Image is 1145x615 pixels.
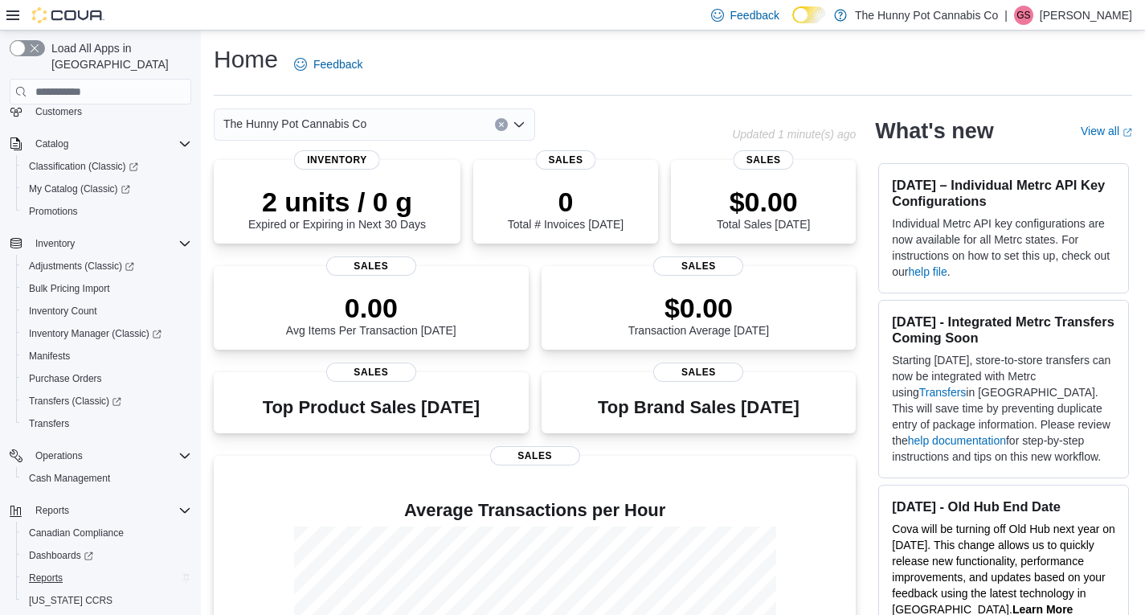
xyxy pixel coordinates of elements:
div: Total # Invoices [DATE] [508,186,624,231]
span: Transfers [29,417,69,430]
a: Classification (Classic) [16,155,198,178]
button: Reports [3,499,198,522]
span: Canadian Compliance [29,527,124,539]
span: Manifests [22,346,191,366]
div: Avg Items Per Transaction [DATE] [286,292,456,337]
span: Catalog [35,137,68,150]
span: Sales [653,256,743,276]
span: Inventory [35,237,75,250]
a: View allExternal link [1081,125,1132,137]
span: Transfers [22,414,191,433]
a: Dashboards [16,544,198,567]
span: Dashboards [29,549,93,562]
a: Canadian Compliance [22,523,130,543]
a: Manifests [22,346,76,366]
span: Inventory Manager (Classic) [22,324,191,343]
span: Classification (Classic) [29,160,138,173]
button: Operations [3,445,198,467]
button: Operations [29,446,89,465]
p: 0 [508,186,624,218]
span: Inventory Count [22,301,191,321]
img: Cova [32,7,104,23]
a: Transfers (Classic) [16,390,198,412]
span: Promotions [29,205,78,218]
button: Inventory Count [16,300,198,322]
span: Sales [653,363,743,382]
span: Purchase Orders [29,372,102,385]
span: Reports [35,504,69,517]
span: Inventory [29,234,191,253]
h4: Average Transactions per Hour [227,501,843,520]
a: My Catalog (Classic) [22,179,137,199]
span: Bulk Pricing Import [29,282,110,295]
a: Adjustments (Classic) [22,256,141,276]
h1: Home [214,43,278,76]
div: Gabi Sampaio [1014,6,1033,25]
button: Reports [29,501,76,520]
span: My Catalog (Classic) [22,179,191,199]
p: Starting [DATE], store-to-store transfers can now be integrated with Metrc using in [GEOGRAPHIC_D... [892,352,1115,465]
svg: External link [1123,128,1132,137]
span: Sales [536,150,596,170]
span: Sales [326,256,416,276]
button: Inventory [29,234,81,253]
button: Clear input [495,118,508,131]
span: Classification (Classic) [22,157,191,176]
h2: What's new [875,118,993,144]
a: [US_STATE] CCRS [22,591,119,610]
a: Reports [22,568,69,588]
span: Customers [35,105,82,118]
span: Reports [29,572,63,584]
div: Transaction Average [DATE] [628,292,770,337]
h3: [DATE] - Integrated Metrc Transfers Coming Soon [892,314,1115,346]
span: Dark Mode [792,23,793,24]
a: help file [909,265,947,278]
span: My Catalog (Classic) [29,182,130,195]
p: $0.00 [628,292,770,324]
a: Purchase Orders [22,369,108,388]
p: The Hunny Pot Cannabis Co [855,6,998,25]
button: Customers [3,100,198,123]
a: Customers [29,102,88,121]
div: Total Sales [DATE] [717,186,810,231]
p: [PERSON_NAME] [1040,6,1132,25]
input: Dark Mode [792,6,826,23]
button: Purchase Orders [16,367,198,390]
h3: Top Product Sales [DATE] [263,398,480,417]
p: 2 units / 0 g [248,186,426,218]
a: My Catalog (Classic) [16,178,198,200]
a: help documentation [908,434,1006,447]
span: Reports [29,501,191,520]
span: The Hunny Pot Cannabis Co [223,114,366,133]
span: Dashboards [22,546,191,565]
span: Adjustments (Classic) [22,256,191,276]
a: Inventory Manager (Classic) [22,324,168,343]
p: 0.00 [286,292,456,324]
button: Open list of options [513,118,525,131]
span: Adjustments (Classic) [29,260,134,273]
p: $0.00 [717,186,810,218]
span: Sales [734,150,794,170]
span: Cash Management [29,472,110,485]
a: Classification (Classic) [22,157,145,176]
button: Manifests [16,345,198,367]
button: Catalog [3,133,198,155]
button: Bulk Pricing Import [16,277,198,300]
button: Catalog [29,134,75,154]
button: Canadian Compliance [16,522,198,544]
span: Load All Apps in [GEOGRAPHIC_DATA] [45,40,191,72]
a: Dashboards [22,546,100,565]
div: Expired or Expiring in Next 30 Days [248,186,426,231]
button: Cash Management [16,467,198,490]
button: Promotions [16,200,198,223]
a: Cash Management [22,469,117,488]
h3: Top Brand Sales [DATE] [598,398,799,417]
span: [US_STATE] CCRS [29,594,112,607]
span: Reports [22,568,191,588]
button: Transfers [16,412,198,435]
span: GS [1016,6,1030,25]
span: Operations [35,449,83,462]
a: Inventory Count [22,301,104,321]
button: [US_STATE] CCRS [16,589,198,612]
span: Bulk Pricing Import [22,279,191,298]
